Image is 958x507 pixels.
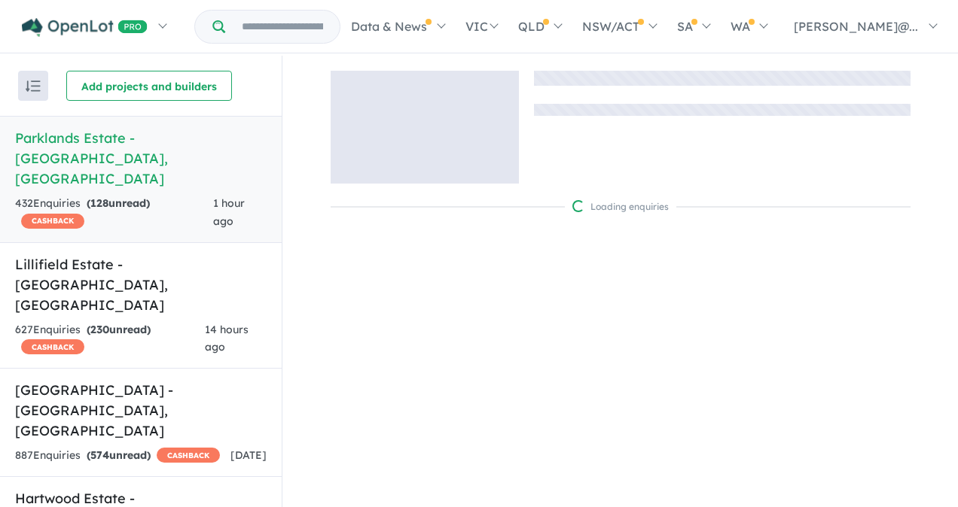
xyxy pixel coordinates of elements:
h5: Parklands Estate - [GEOGRAPHIC_DATA] , [GEOGRAPHIC_DATA] [15,128,267,189]
span: CASHBACK [21,214,84,229]
span: 230 [90,323,109,336]
span: 128 [90,196,108,210]
span: CASHBACK [157,448,220,463]
div: 887 Enquir ies [15,447,220,465]
img: Openlot PRO Logo White [22,18,148,37]
h5: Lillifield Estate - [GEOGRAPHIC_DATA] , [GEOGRAPHIC_DATA] [15,254,267,315]
h5: [GEOGRAPHIC_DATA] - [GEOGRAPHIC_DATA] , [GEOGRAPHIC_DATA] [15,380,267,441]
strong: ( unread) [87,323,151,336]
div: 432 Enquir ies [15,195,213,231]
div: 627 Enquir ies [15,321,205,357]
img: sort.svg [26,80,41,92]
span: [PERSON_NAME]@... [794,19,918,34]
span: CASHBACK [21,339,84,354]
strong: ( unread) [87,196,150,210]
span: 14 hours ago [205,323,249,354]
strong: ( unread) [87,448,151,462]
input: Try estate name, suburb, builder or developer [228,11,337,43]
span: [DATE] [230,448,267,462]
span: 574 [90,448,109,462]
button: Add projects and builders [66,71,232,101]
span: 1 hour ago [213,196,245,228]
div: Loading enquiries [572,199,669,214]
